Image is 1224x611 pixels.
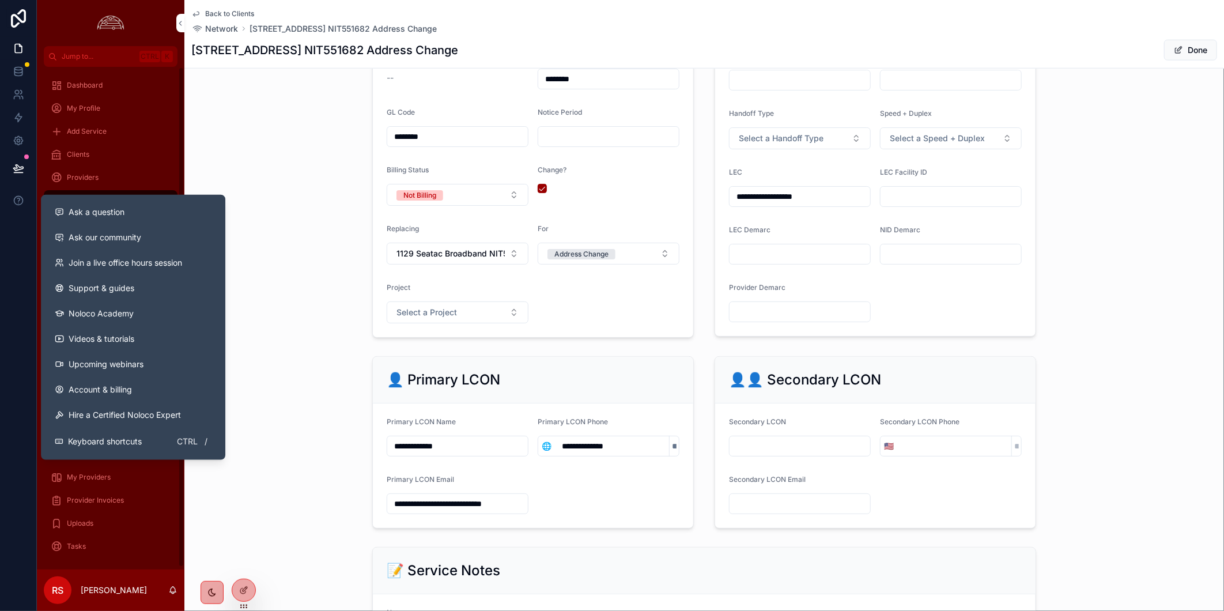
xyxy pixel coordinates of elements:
[44,46,177,67] button: Jump to...CtrlK
[69,206,124,218] span: Ask a question
[191,42,458,58] h1: [STREET_ADDRESS] NIT551682 Address Change
[739,133,823,144] span: Select a Handoff Type
[387,475,454,484] span: Primary LCON Email
[191,23,238,35] a: Network
[67,81,103,90] span: Dashboard
[44,98,177,119] a: My Profile
[69,409,181,421] span: Hire a Certified Noloco Expert
[69,232,141,243] span: Ask our community
[387,371,500,389] h2: 👤 Primary LCON
[46,250,221,276] a: Join a live office hours session
[46,199,221,225] button: Ask a question
[68,436,142,447] span: Keyboard shortcuts
[729,127,871,149] button: Select Button
[94,14,127,32] img: App logo
[46,402,221,428] button: Hire a Certified Noloco Expert
[880,168,927,176] span: LEC Facility ID
[67,519,93,528] span: Uploads
[46,428,221,455] button: Keyboard shortcutsCtrl/
[69,308,134,319] span: Noloco Academy
[44,190,177,211] a: Projects
[46,276,221,301] a: Support & guides
[69,282,134,294] span: Support & guides
[1164,40,1217,61] button: Done
[67,173,99,182] span: Providers
[67,542,86,551] span: Tasks
[67,127,107,136] span: Add Service
[44,121,177,142] a: Add Service
[46,352,221,377] a: Upcoming webinars
[44,490,177,511] a: Provider Invoices
[205,9,254,18] span: Back to Clients
[387,72,394,84] span: --
[538,243,679,265] button: Select Button
[46,326,221,352] a: Videos & tutorials
[69,257,182,269] span: Join a live office hours session
[44,513,177,534] a: Uploads
[139,51,160,62] span: Ctrl
[44,467,177,488] a: My Providers
[52,583,63,597] span: RS
[729,109,774,118] span: Handoff Type
[880,109,932,118] span: Speed + Duplex
[44,144,177,165] a: Clients
[542,440,551,452] span: 🌐
[67,150,89,159] span: Clients
[44,75,177,96] a: Dashboard
[191,9,254,18] a: Back to Clients
[403,190,436,201] div: Not Billing
[880,225,920,234] span: NID Demarc
[387,417,456,426] span: Primary LCON Name
[176,435,199,448] span: Ctrl
[387,165,429,174] span: Billing Status
[44,167,177,188] a: Providers
[387,108,415,116] span: GL Code
[729,417,786,426] span: Secondary LCON
[69,384,132,395] span: Account & billing
[205,23,238,35] span: Network
[46,301,221,326] a: Noloco Academy
[62,52,135,61] span: Jump to...
[880,417,959,426] span: Secondary LCON Phone
[163,52,172,61] span: K
[37,67,184,569] div: scrollable content
[396,307,457,318] span: Select a Project
[69,333,134,345] span: Videos & tutorials
[729,283,785,292] span: Provider Demarc
[729,168,742,176] span: LEC
[250,23,437,35] a: [STREET_ADDRESS] NIT551682 Address Change
[46,225,221,250] a: Ask our community
[387,224,419,233] span: Replacing
[890,133,985,144] span: Select a Speed + Duplex
[538,417,608,426] span: Primary LCON Phone
[387,243,528,265] button: Select Button
[67,473,111,482] span: My Providers
[884,440,894,452] span: 🇺🇸
[729,475,806,484] span: Secondary LCON Email
[67,104,100,113] span: My Profile
[538,108,582,116] span: Notice Period
[387,561,500,580] h2: 📝 Service Notes
[881,436,897,457] button: Select Button
[538,436,555,457] button: Select Button
[387,184,528,206] button: Select Button
[880,127,1022,149] button: Select Button
[396,248,505,259] span: 1129 Seatac Broadband NIT547052
[729,225,770,234] span: LEC Demarc
[81,584,147,596] p: [PERSON_NAME]
[538,165,566,174] span: Change?
[387,301,528,323] button: Select Button
[387,283,410,292] span: Project
[201,437,210,446] span: /
[554,249,609,259] div: Address Change
[44,536,177,557] a: Tasks
[538,224,549,233] span: For
[67,496,124,505] span: Provider Invoices
[69,359,143,370] span: Upcoming webinars
[46,377,221,402] a: Account & billing
[729,371,881,389] h2: 👤👤 Secondary LCON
